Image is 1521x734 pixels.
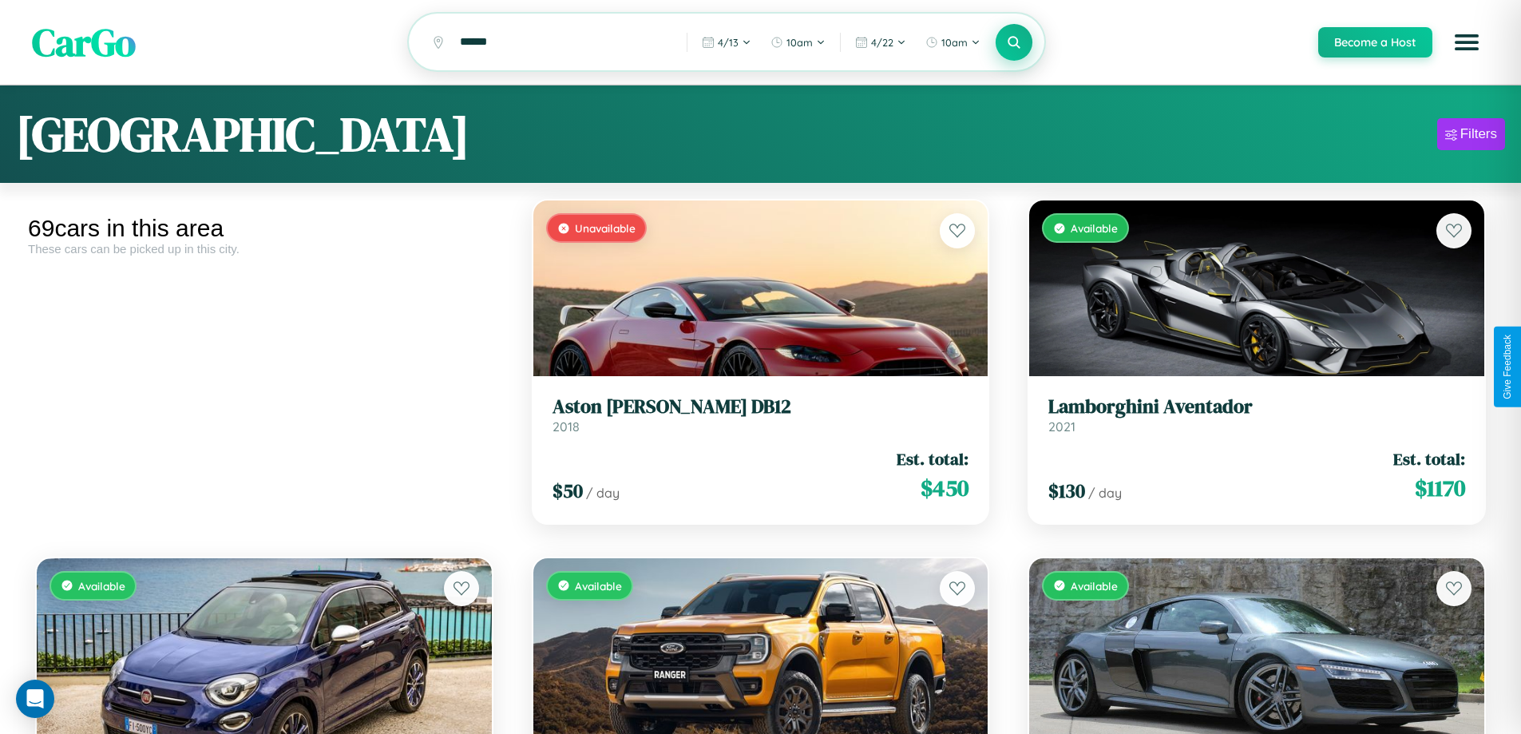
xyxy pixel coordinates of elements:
[1088,485,1122,501] span: / day
[921,472,968,504] span: $ 450
[1444,20,1489,65] button: Open menu
[586,485,620,501] span: / day
[1048,478,1085,504] span: $ 130
[1415,472,1465,504] span: $ 1170
[28,242,501,256] div: These cars can be picked up in this city.
[28,215,501,242] div: 69 cars in this area
[1393,447,1465,470] span: Est. total:
[1071,221,1118,235] span: Available
[1048,395,1465,419] h3: Lamborghini Aventador
[871,36,893,49] span: 4 / 22
[1460,126,1497,142] div: Filters
[1048,419,1075,434] span: 2021
[78,579,125,593] span: Available
[786,36,813,49] span: 10am
[762,30,834,55] button: 10am
[553,395,969,419] h3: Aston [PERSON_NAME] DB12
[16,680,54,718] div: Open Intercom Messenger
[941,36,968,49] span: 10am
[16,101,469,167] h1: [GEOGRAPHIC_DATA]
[1048,395,1465,434] a: Lamborghini Aventador2021
[718,36,739,49] span: 4 / 13
[1071,579,1118,593] span: Available
[694,30,759,55] button: 4/13
[847,30,914,55] button: 4/22
[1318,27,1432,58] button: Become a Host
[897,447,968,470] span: Est. total:
[32,16,136,69] span: CarGo
[575,221,636,235] span: Unavailable
[575,579,622,593] span: Available
[1502,335,1513,399] div: Give Feedback
[553,395,969,434] a: Aston [PERSON_NAME] DB122018
[1437,118,1505,150] button: Filters
[553,419,580,434] span: 2018
[553,478,583,504] span: $ 50
[917,30,988,55] button: 10am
